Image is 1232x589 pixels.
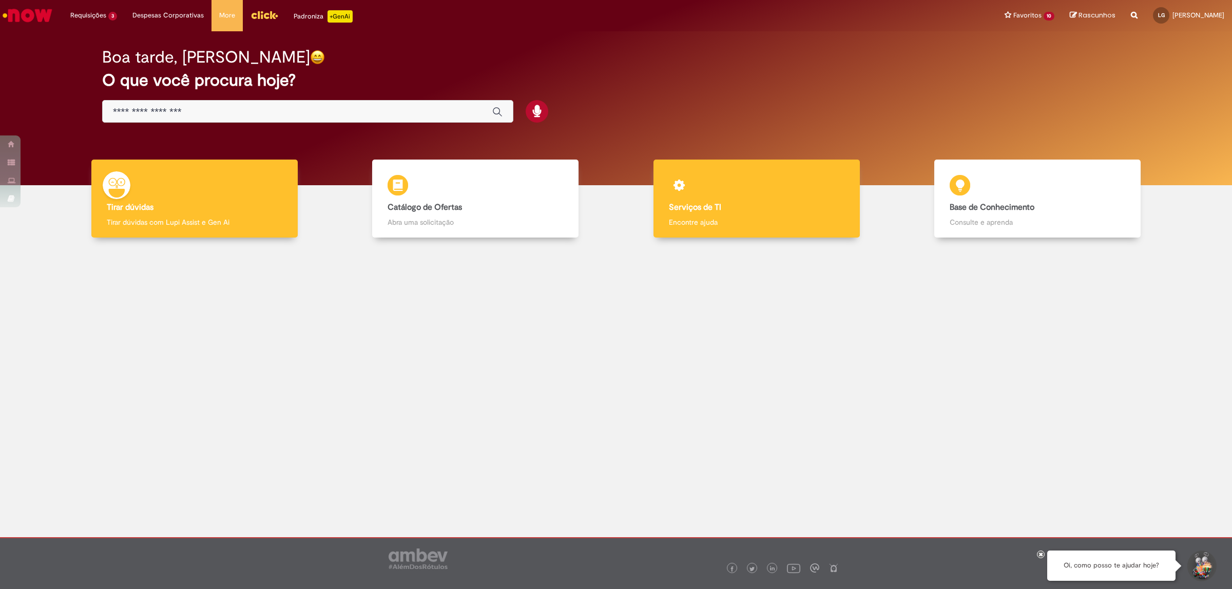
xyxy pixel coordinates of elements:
[950,202,1034,212] b: Base de Conhecimento
[770,566,775,572] img: logo_footer_linkedin.png
[1172,11,1224,19] span: [PERSON_NAME]
[54,160,335,238] a: Tirar dúvidas Tirar dúvidas com Lupi Assist e Gen Ai
[132,10,204,21] span: Despesas Corporativas
[328,10,353,23] p: +GenAi
[1047,551,1176,581] div: Oi, como posso te ajudar hoje?
[102,48,310,66] h2: Boa tarde, [PERSON_NAME]
[1070,11,1115,21] a: Rascunhos
[388,202,462,212] b: Catálogo de Ofertas
[616,160,897,238] a: Serviços de TI Encontre ajuda
[388,217,563,227] p: Abra uma solicitação
[829,563,838,573] img: logo_footer_naosei.png
[1079,10,1115,20] span: Rascunhos
[950,217,1125,227] p: Consulte e aprenda
[1013,10,1042,21] span: Favoritos
[1044,12,1054,21] span: 10
[219,10,235,21] span: More
[1186,551,1217,581] button: Iniciar Conversa de Suporte
[70,10,106,21] span: Requisições
[669,217,844,227] p: Encontre ajuda
[102,71,1130,89] h2: O que você procura hoje?
[108,12,117,21] span: 3
[787,561,800,575] img: logo_footer_youtube.png
[1158,12,1165,18] span: LG
[1,5,54,26] img: ServiceNow
[294,10,353,23] div: Padroniza
[749,566,755,572] img: logo_footer_twitter.png
[389,548,448,569] img: logo_footer_ambev_rotulo_gray.png
[729,566,735,572] img: logo_footer_facebook.png
[897,160,1179,238] a: Base de Conhecimento Consulte e aprenda
[251,7,278,23] img: click_logo_yellow_360x200.png
[669,202,721,212] b: Serviços de TI
[810,563,819,573] img: logo_footer_workplace.png
[310,50,325,65] img: happy-face.png
[335,160,617,238] a: Catálogo de Ofertas Abra uma solicitação
[107,217,282,227] p: Tirar dúvidas com Lupi Assist e Gen Ai
[107,202,153,212] b: Tirar dúvidas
